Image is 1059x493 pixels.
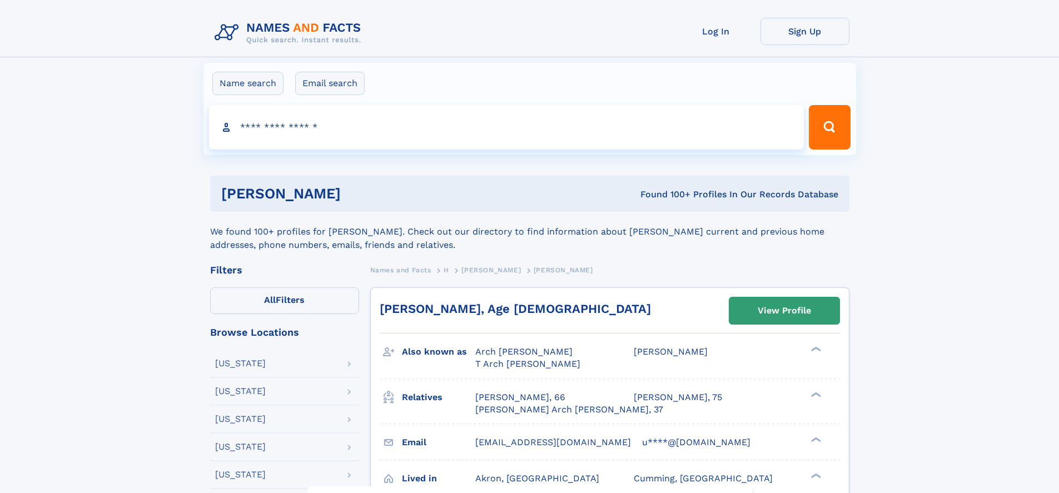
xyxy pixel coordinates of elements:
[215,387,266,396] div: [US_STATE]
[402,469,475,488] h3: Lived in
[370,263,431,277] a: Names and Facts
[210,18,370,48] img: Logo Names and Facts
[461,266,521,274] span: [PERSON_NAME]
[634,473,773,484] span: Cumming, [GEOGRAPHIC_DATA]
[475,358,580,369] span: T Arch [PERSON_NAME]
[402,342,475,361] h3: Also known as
[808,436,822,443] div: ❯
[295,72,365,95] label: Email search
[475,473,599,484] span: Akron, [GEOGRAPHIC_DATA]
[210,327,359,337] div: Browse Locations
[210,212,849,252] div: We found 100+ profiles for [PERSON_NAME]. Check out our directory to find information about [PERS...
[209,105,804,150] input: search input
[634,346,708,357] span: [PERSON_NAME]
[534,266,593,274] span: [PERSON_NAME]
[760,18,849,45] a: Sign Up
[215,470,266,479] div: [US_STATE]
[212,72,284,95] label: Name search
[215,442,266,451] div: [US_STATE]
[380,302,651,316] a: [PERSON_NAME], Age [DEMOGRAPHIC_DATA]
[444,266,449,274] span: H
[672,18,760,45] a: Log In
[490,188,838,201] div: Found 100+ Profiles In Our Records Database
[215,415,266,424] div: [US_STATE]
[264,295,276,305] span: All
[729,297,839,324] a: View Profile
[444,263,449,277] a: H
[808,346,822,353] div: ❯
[634,391,722,404] a: [PERSON_NAME], 75
[461,263,521,277] a: [PERSON_NAME]
[475,437,631,447] span: [EMAIL_ADDRESS][DOMAIN_NAME]
[475,346,573,357] span: Arch [PERSON_NAME]
[210,265,359,275] div: Filters
[215,359,266,368] div: [US_STATE]
[221,187,491,201] h1: [PERSON_NAME]
[808,391,822,398] div: ❯
[808,472,822,479] div: ❯
[475,391,565,404] a: [PERSON_NAME], 66
[758,298,811,323] div: View Profile
[402,433,475,452] h3: Email
[475,404,663,416] a: [PERSON_NAME] Arch [PERSON_NAME], 37
[210,287,359,314] label: Filters
[402,388,475,407] h3: Relatives
[809,105,850,150] button: Search Button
